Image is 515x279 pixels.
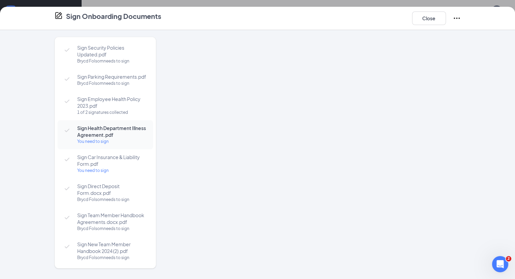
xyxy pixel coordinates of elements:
div: 1 of 2 signatures collected [77,109,146,116]
svg: Checkmark [63,126,71,134]
div: Brycd Folsom needs to sign [77,196,146,203]
span: Sign Security Policies Updated.pdf [77,44,146,58]
span: Sign Team Member Handbook Agreements.docx.pdf [77,212,146,225]
iframe: Intercom live chat [492,256,508,272]
svg: CompanyDocumentIcon [55,11,63,20]
svg: Checkmark [63,75,71,83]
svg: Checkmark [63,155,71,163]
span: Sign Car Insurance & Liability Form.pdf [77,154,146,167]
svg: Checkmark [63,46,71,54]
span: Sign Parking Requirements.pdf [77,73,146,80]
div: You need to sign [77,138,146,145]
div: Brycd Folsom needs to sign [77,225,146,232]
span: Sign Direct Deposit Form.docx.pdf [77,183,146,196]
div: You need to sign [77,167,146,174]
div: Brycd Folsom needs to sign [77,80,146,87]
svg: Checkmark [63,184,71,193]
svg: Checkmark [63,213,71,222]
button: Close [412,11,446,25]
span: Sign New Team Member Handbook 2024 (2).pdf [77,241,146,254]
svg: Checkmark [63,243,71,251]
span: Sign Health Department Illness Agreement.pdf [77,125,146,138]
svg: Ellipses [453,14,461,22]
span: Sign Employee Health Policy 2023.pdf [77,96,146,109]
h4: Sign Onboarding Documents [66,11,161,21]
span: 2 [506,256,511,261]
svg: Checkmark [63,97,71,105]
div: Brycd Folsom needs to sign [77,254,146,261]
div: Brycd Folsom needs to sign [77,58,146,65]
